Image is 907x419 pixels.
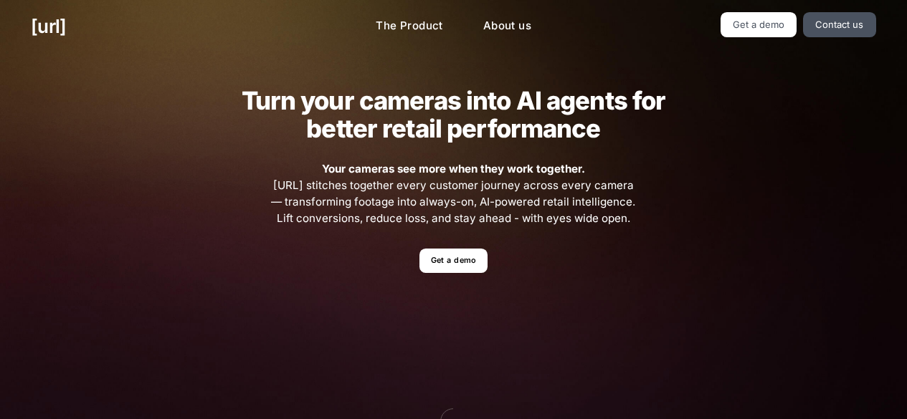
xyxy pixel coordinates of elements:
strong: Your cameras see more when they work together. [322,162,585,175]
a: Get a demo [419,249,488,274]
h2: Turn your cameras into AI agents for better retail performance [219,87,688,143]
a: About us [472,12,543,40]
div: Keywords by Traffic [158,85,242,94]
span: [URL] stitches together every customer journey across every camera — transforming footage into al... [270,161,638,226]
a: Contact us [803,12,876,37]
a: [URL] [31,12,66,40]
img: logo_orange.svg [23,23,34,34]
div: v 4.0.25 [40,23,70,34]
img: tab_domain_overview_orange.svg [39,83,50,95]
div: Domain Overview [54,85,128,94]
a: The Product [364,12,455,40]
a: Get a demo [721,12,797,37]
div: Domain: [URL] [37,37,102,49]
img: tab_keywords_by_traffic_grey.svg [143,83,154,95]
img: website_grey.svg [23,37,34,49]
